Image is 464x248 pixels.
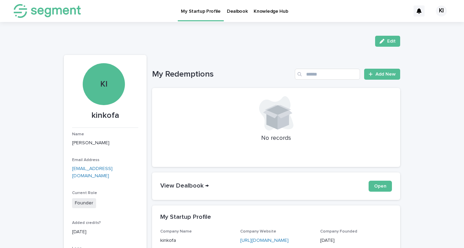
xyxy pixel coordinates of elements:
h2: My Startup Profile [160,214,211,221]
button: Edit [375,36,400,47]
span: Company Name [160,229,192,234]
span: Open [374,184,386,189]
h1: My Redemptions [152,69,292,79]
a: [EMAIL_ADDRESS][DOMAIN_NAME] [72,166,113,178]
span: Email Address [72,158,100,162]
span: Company Website [240,229,276,234]
div: KI [83,37,125,89]
span: Added credits? [72,221,101,225]
p: kinkofa [72,111,138,121]
p: [PERSON_NAME] [72,139,138,147]
input: Search [295,69,360,80]
span: Founder [72,198,96,208]
span: Edit [387,39,396,44]
a: Open [369,181,392,192]
img: NVuF5O6QTBeHQnhe0TrU [14,4,81,18]
span: Current Role [72,191,97,195]
p: kinkofa [160,237,232,244]
a: [URL][DOMAIN_NAME] [240,238,289,243]
span: Company Founded [320,229,357,234]
a: Add New [364,69,400,80]
p: [DATE] [72,228,138,236]
p: [DATE] [320,237,392,244]
h2: View Dealbook → [160,182,369,190]
div: KI [436,5,447,16]
p: No records [160,135,392,142]
span: Add New [375,72,396,77]
span: Name [72,132,84,136]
